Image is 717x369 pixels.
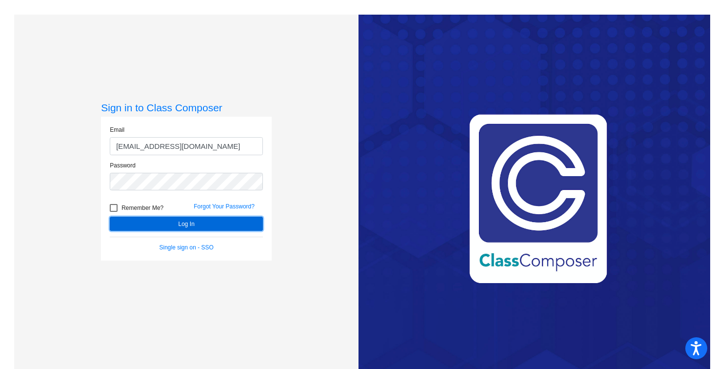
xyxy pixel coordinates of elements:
a: Forgot Your Password? [194,203,255,210]
label: Password [110,161,136,170]
span: Remember Me? [121,202,163,214]
h3: Sign in to Class Composer [101,102,272,114]
a: Single sign on - SSO [159,244,214,251]
button: Log In [110,217,263,231]
label: Email [110,125,124,134]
